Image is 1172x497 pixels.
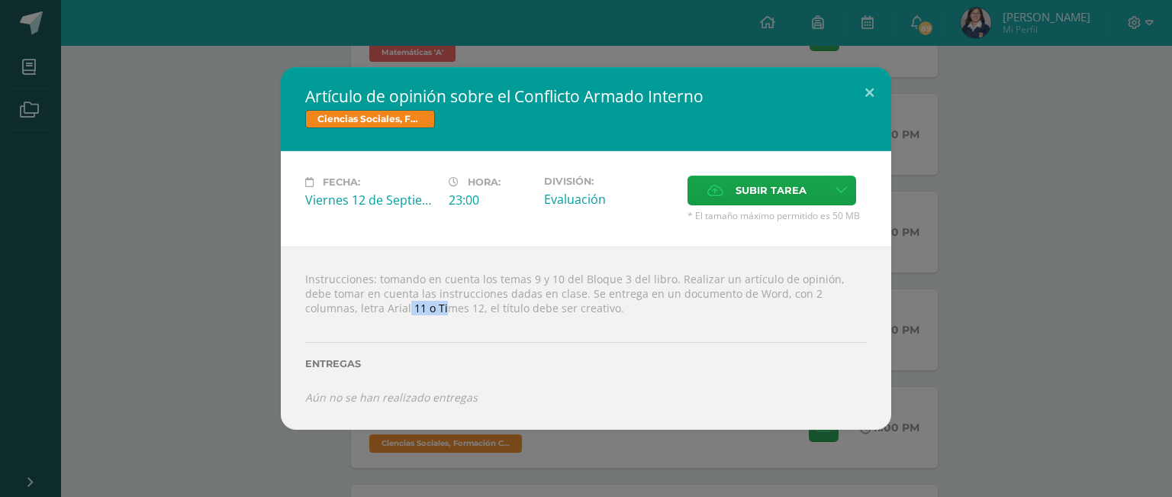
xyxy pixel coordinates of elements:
span: * El tamaño máximo permitido es 50 MB [687,209,867,222]
label: División: [544,176,675,187]
div: Instrucciones: tomando en cuenta los temas 9 y 10 del Bloque 3 del libro. Realizar un artículo de... [281,247,891,430]
span: Ciencias Sociales, Formación Ciudadana e Interculturalidad [305,110,435,128]
div: Viernes 12 de Septiembre [305,192,436,208]
span: Subir tarea [736,176,807,205]
h2: Artículo de opinión sobre el Conflicto Armado Interno [305,86,867,107]
span: Fecha: [323,176,360,188]
div: Evaluación [544,191,675,208]
div: 23:00 [449,192,532,208]
button: Close (Esc) [848,67,891,119]
i: Aún no se han realizado entregas [305,390,478,405]
span: Hora: [468,176,501,188]
label: Entregas [305,358,867,370]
